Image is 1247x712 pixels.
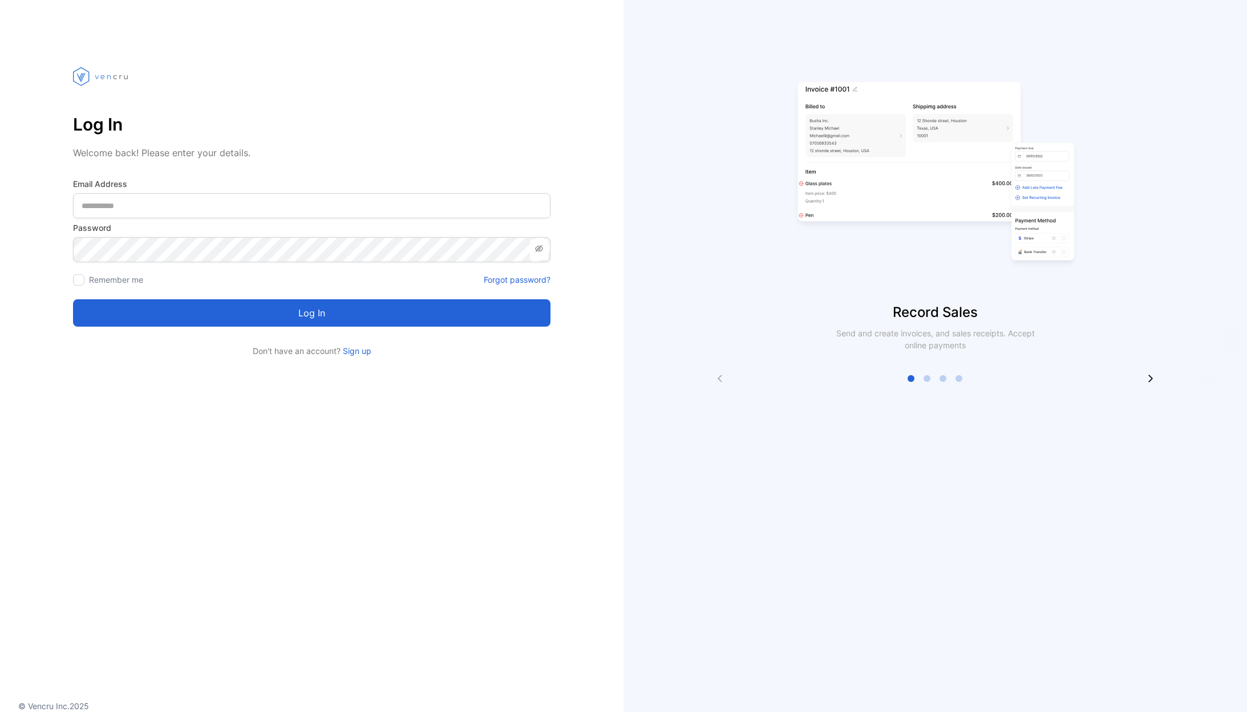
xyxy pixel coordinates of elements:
[73,178,550,190] label: Email Address
[341,346,371,356] a: Sign up
[73,146,550,160] p: Welcome back! Please enter your details.
[73,345,550,357] p: Don't have an account?
[484,274,550,286] a: Forgot password?
[73,222,550,234] label: Password
[73,299,550,327] button: Log in
[73,111,550,138] p: Log In
[73,46,130,107] img: vencru logo
[89,275,143,284] label: Remember me
[623,302,1247,323] p: Record Sales
[826,327,1045,351] p: Send and create invoices, and sales receipts. Accept online payments
[793,46,1078,302] img: slider image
